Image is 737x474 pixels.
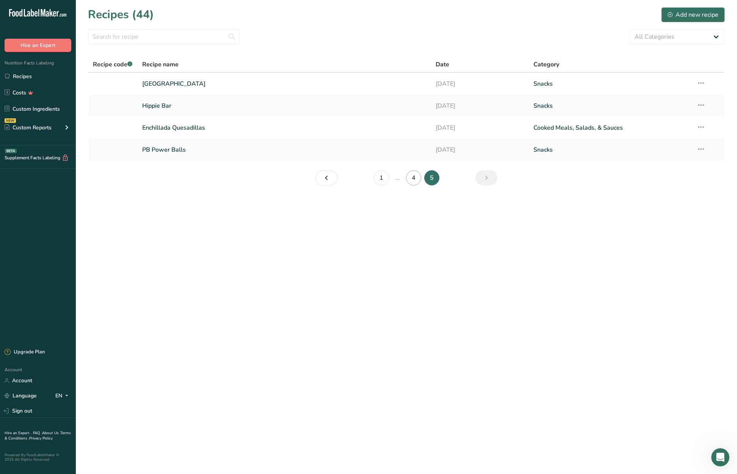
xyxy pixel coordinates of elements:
a: Cooked Meals, Salads, & Sauces [533,120,687,136]
iframe: Intercom live chat [711,448,729,466]
a: Language [5,389,37,402]
a: [DATE] [436,76,524,92]
div: Upgrade Plan [5,348,45,356]
div: EN [55,391,71,400]
input: Search for recipe [88,29,240,44]
span: Recipe name [142,60,179,69]
div: NEW [5,118,16,123]
a: [DATE] [436,142,524,158]
span: Category [533,60,559,69]
a: Page 4. [406,170,421,185]
a: Page 1. [374,170,389,185]
a: Enchillada Quesadillas [142,120,427,136]
div: BETA [5,149,17,153]
a: Page 6. [475,170,497,185]
a: Terms & Conditions . [5,430,71,441]
div: Add new recipe [668,10,718,19]
a: Snacks [533,98,687,114]
a: Snacks [533,142,687,158]
a: Privacy Policy [29,436,53,441]
a: FAQ . [33,430,42,436]
a: Page 4. [315,170,337,185]
a: Hippie Bar [142,98,427,114]
div: Powered By FoodLabelMaker © 2025 All Rights Reserved [5,453,71,462]
span: Recipe code [93,60,132,69]
a: Snacks [533,76,687,92]
h1: Recipes (44) [88,6,154,23]
a: [DATE] [436,98,524,114]
div: Custom Reports [5,124,52,132]
a: PB Power Balls [142,142,427,158]
button: Add new recipe [661,7,725,22]
a: [GEOGRAPHIC_DATA] [142,76,427,92]
span: Date [436,60,449,69]
button: Hire an Expert [5,39,71,52]
a: About Us . [42,430,60,436]
a: [DATE] [436,120,524,136]
a: Hire an Expert . [5,430,31,436]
